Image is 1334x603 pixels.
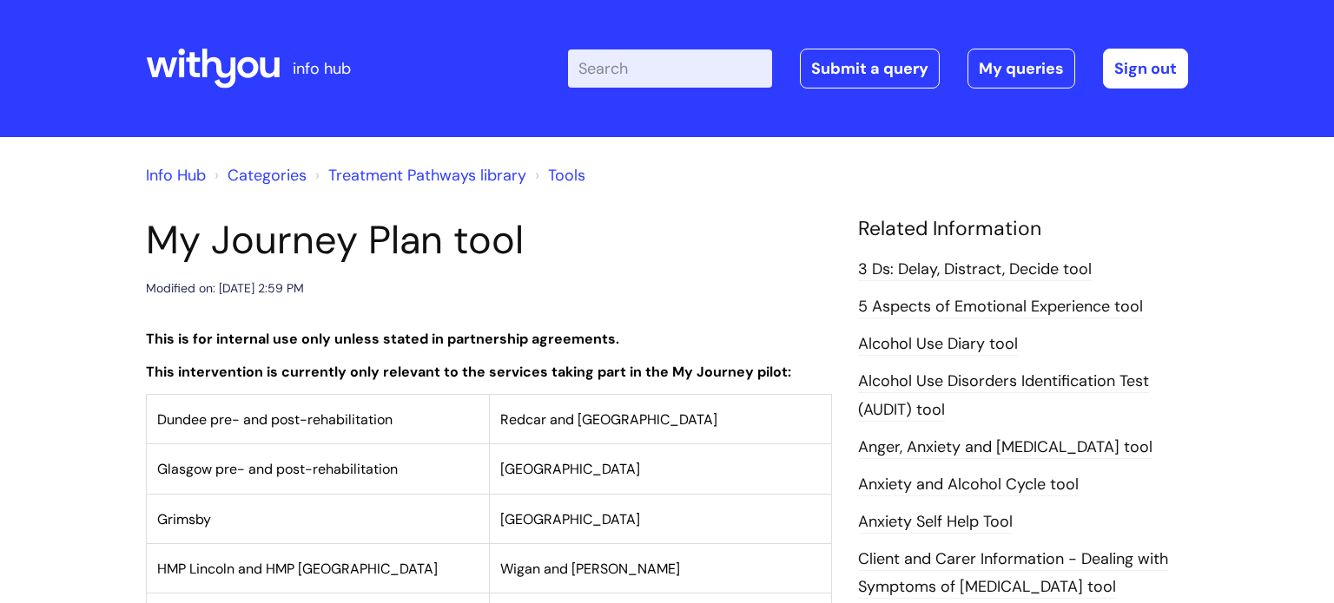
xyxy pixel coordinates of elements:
div: | - [568,49,1188,88]
span: Dundee pre- and post-rehabilitation [157,410,393,429]
span: Redcar and [GEOGRAPHIC_DATA] [500,410,717,429]
a: My queries [967,49,1075,88]
a: Alcohol Use Diary tool [858,333,1018,356]
li: Treatment Pathways library [311,161,526,189]
h4: Related Information [858,217,1188,241]
a: Info Hub [146,165,206,186]
a: Sign out [1103,49,1188,88]
a: Anger, Anxiety and [MEDICAL_DATA] tool [858,436,1152,459]
a: Tools [548,165,585,186]
span: Glasgow pre- and post-rehabilitation [157,460,398,478]
span: [GEOGRAPHIC_DATA] [500,460,640,478]
a: Categories [228,165,307,186]
input: Search [568,49,772,88]
a: Treatment Pathways library [328,165,526,186]
p: info hub [293,55,351,82]
h1: My Journey Plan tool [146,217,832,264]
a: 3 Ds: Delay, Distract, Decide tool [858,259,1092,281]
a: Alcohol Use Disorders Identification Test (AUDIT) tool [858,370,1149,421]
li: Solution home [210,161,307,189]
a: Anxiety Self Help Tool [858,511,1013,534]
a: Client and Carer Information - Dealing with Symptoms of [MEDICAL_DATA] tool [858,548,1168,599]
li: Tools [531,161,585,189]
span: Grimsby [157,510,211,528]
div: Modified on: [DATE] 2:59 PM [146,278,304,299]
span: [GEOGRAPHIC_DATA] [500,510,640,528]
a: Anxiety and Alcohol Cycle tool [858,474,1079,496]
span: HMP Lincoln and HMP [GEOGRAPHIC_DATA] [157,560,438,578]
a: 5 Aspects of Emotional Experience tool [858,296,1143,318]
a: Submit a query [800,49,940,88]
strong: This intervention is currently only relevant to the services taking part in the My Journey pilot: [146,363,791,381]
span: Wigan and [PERSON_NAME] [500,560,680,578]
strong: This is for internal use only unless stated in partnership agreements. [146,330,619,348]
